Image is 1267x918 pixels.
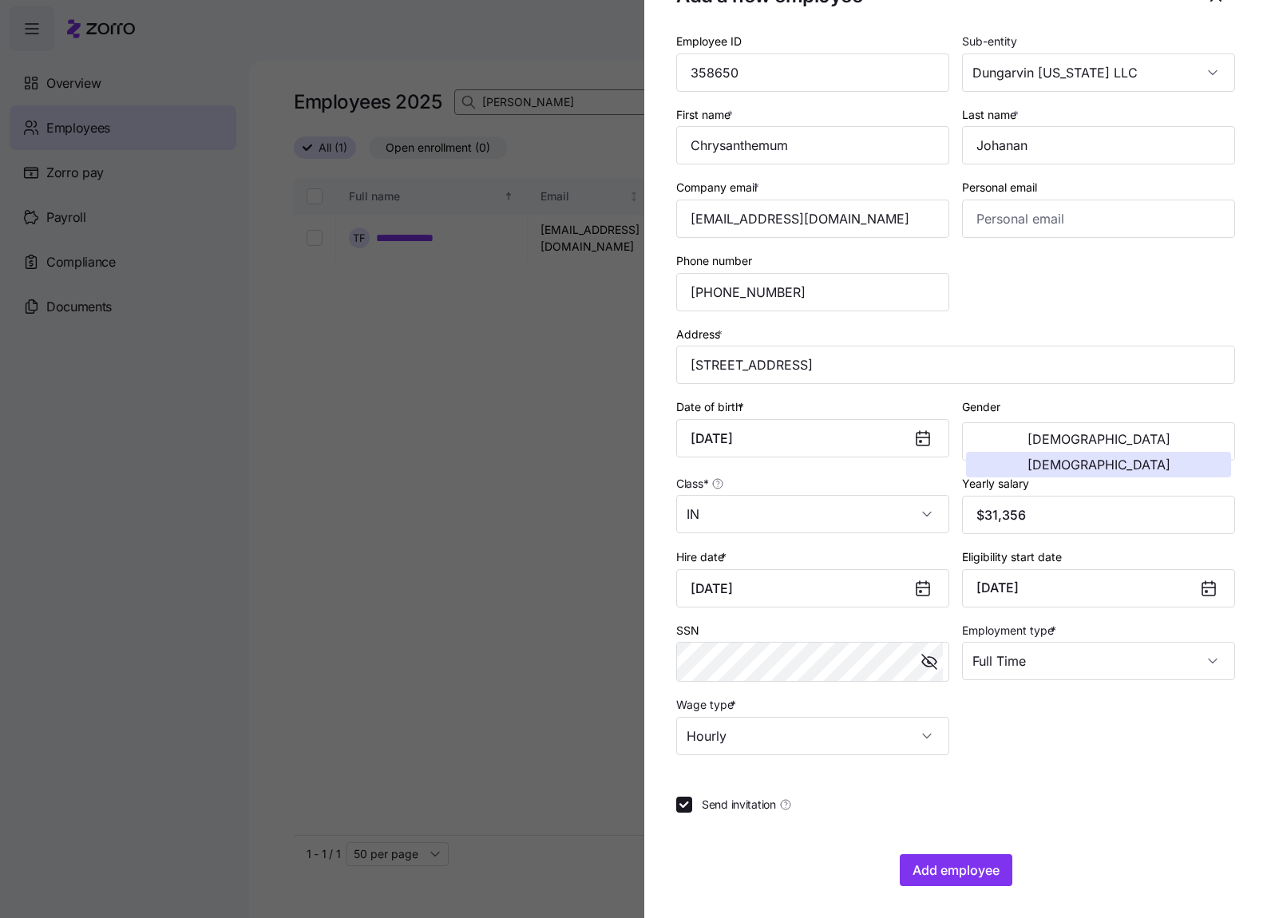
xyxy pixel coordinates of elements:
label: Wage type [676,696,739,714]
button: [DATE] [962,569,1235,607]
input: First name [676,126,949,164]
span: Class * [676,476,708,492]
input: Select employment type [962,642,1235,680]
input: MM/DD/YYYY [676,569,949,607]
span: [DEMOGRAPHIC_DATA] [1027,458,1170,471]
label: Hire date [676,548,730,566]
input: MM/DD/YYYY [676,419,949,457]
input: Address [676,346,1235,384]
input: Employee ID [676,53,949,92]
label: Address [676,326,726,343]
input: Last name [962,126,1235,164]
label: Employee ID [676,33,742,50]
input: Personal email [962,200,1235,238]
label: Employment type [962,622,1059,639]
label: Yearly salary [962,475,1029,493]
label: Last name [962,106,1022,124]
input: Yearly salary [962,496,1235,534]
input: Company email [676,200,949,238]
button: Add employee [900,854,1012,886]
input: Phone number [676,273,949,311]
label: Gender [962,398,1000,416]
label: Personal email [962,179,1037,196]
input: Class [676,495,949,533]
span: [DEMOGRAPHIC_DATA] [1027,433,1170,445]
label: Date of birth [676,398,747,416]
input: Select a sub-entity [962,53,1235,92]
label: Company email [676,179,762,196]
span: Send invitation [702,797,776,813]
input: Select wage type [676,717,949,755]
label: Eligibility start date [962,548,1062,566]
span: Add employee [913,861,1000,880]
label: First name [676,106,736,124]
label: Phone number [676,252,752,270]
label: Sub-entity [962,33,1017,50]
label: SSN [676,622,699,639]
